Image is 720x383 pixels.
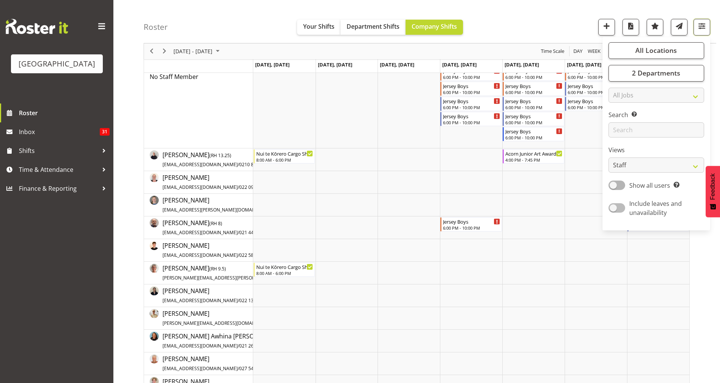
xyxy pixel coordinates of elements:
span: All Locations [635,46,677,55]
td: Bobby-Lea Awhina Cassidy resource [144,330,253,352]
div: 6:00 PM - 10:00 PM [505,119,562,125]
span: / [238,365,239,372]
a: [PERSON_NAME] Awhina [PERSON_NAME][EMAIL_ADDRESS][DOMAIN_NAME]/021 264 8550 [163,332,280,350]
td: Alex Freeman resource [144,239,253,262]
a: [PERSON_NAME](RH 8)[EMAIL_ADDRESS][DOMAIN_NAME]/021 443 464 [163,218,265,236]
div: 6:00 PM - 10:00 PM [505,89,562,95]
span: [DATE], [DATE] [442,61,477,68]
div: 6:00 PM - 10:00 PM [568,104,625,110]
button: Highlight an important date within the roster. [647,19,663,36]
span: [DATE], [DATE] [380,61,414,68]
span: Company Shifts [412,22,457,31]
div: Jersey Boys [505,112,562,120]
span: Department Shifts [347,22,399,31]
td: Beana Badenhorst resource [144,307,253,330]
td: Amy Duncanson resource [144,284,253,307]
div: Nui te Kōrero Cargo Shed [256,150,313,157]
a: [PERSON_NAME][EMAIL_ADDRESS][PERSON_NAME][DOMAIN_NAME] [163,196,301,214]
div: September 08 - 14, 2025 [171,43,224,59]
div: Amanda Clark"s event - Nui te Kōrero Cargo Shed Begin From Monday, September 8, 2025 at 8:00:00 A... [254,263,315,277]
div: 6:00 PM - 10:00 PM [443,74,500,80]
span: / [238,161,239,168]
div: 4:00 PM - 7:45 PM [505,157,562,163]
a: [PERSON_NAME][PERSON_NAME][EMAIL_ADDRESS][DOMAIN_NAME] [163,309,303,327]
span: 0210 821 7850 [239,161,271,168]
span: [EMAIL_ADDRESS][DOMAIN_NAME] [163,161,238,168]
div: Jersey Boys [568,82,625,90]
div: Aaron Smart"s event - Acorn Junior Art Awards - X-Space. FOHM/Bar Shift Begin From Friday, Septem... [503,149,564,164]
div: No Staff Member"s event - Jersey Boys Begin From Friday, September 12, 2025 at 6:00:00 PM GMT+12:... [503,112,564,126]
button: Download a PDF of the roster according to the set date range. [622,19,639,36]
span: Day [573,47,583,56]
div: 6:00 PM - 10:00 PM [568,74,625,80]
div: Acorn Junior Art Awards - X-Space. FOHM/Bar Shift [505,150,562,157]
span: 022 094 6498 [239,184,268,190]
span: [DATE], [DATE] [567,61,601,68]
span: [PERSON_NAME][EMAIL_ADDRESS][DOMAIN_NAME] [163,320,273,326]
span: No Staff Member [150,73,198,81]
span: Inbox [19,126,100,137]
a: [PERSON_NAME][EMAIL_ADDRESS][DOMAIN_NAME]/022 094 6498 [163,173,268,191]
a: [PERSON_NAME][EMAIL_ADDRESS][DOMAIN_NAME]/022 137 6388 [163,286,268,304]
button: Company Shifts [406,20,463,35]
div: 8:00 AM - 6:00 PM [256,270,313,276]
div: No Staff Member"s event - Jersey Boys Begin From Thursday, September 11, 2025 at 6:00:00 PM GMT+1... [440,66,502,81]
div: Jersey Boys [505,127,562,135]
div: next period [158,43,171,59]
td: Aiddie Carnihan resource [144,171,253,194]
span: RH 9.5 [211,266,225,272]
div: No Staff Member"s event - Jersey Boys Begin From Friday, September 12, 2025 at 6:00:00 PM GMT+12:... [503,97,564,111]
button: Time Scale [540,47,566,56]
img: Rosterit website logo [6,19,68,34]
span: [EMAIL_ADDRESS][DOMAIN_NAME] [163,343,238,349]
span: Time Scale [540,47,565,56]
span: [PERSON_NAME][EMAIL_ADDRESS][PERSON_NAME][PERSON_NAME][DOMAIN_NAME] [163,275,344,281]
a: [PERSON_NAME][EMAIL_ADDRESS][DOMAIN_NAME]/022 586 5198 [163,241,268,259]
div: No Staff Member"s event - Jersey Boys Begin From Friday, September 12, 2025 at 6:00:00 PM GMT+12:... [503,66,564,81]
span: [EMAIL_ADDRESS][DOMAIN_NAME] [163,365,238,372]
span: 2 Departments [632,69,680,78]
span: [EMAIL_ADDRESS][DOMAIN_NAME] [163,229,238,236]
span: / [238,229,239,236]
div: No Staff Member"s event - Jersey Boys Begin From Saturday, September 13, 2025 at 6:00:00 PM GMT+1... [565,66,627,81]
div: Jersey Boys [505,82,562,90]
button: Your Shifts [297,20,341,35]
span: [PERSON_NAME] [163,309,303,327]
a: [PERSON_NAME](RH 9.5)[PERSON_NAME][EMAIL_ADDRESS][PERSON_NAME][PERSON_NAME][DOMAIN_NAME] [163,264,375,282]
span: RH 13.25 [211,152,230,159]
span: Week [587,47,601,56]
span: [PERSON_NAME] [163,173,268,191]
span: / [238,184,239,190]
div: Jersey Boys [443,218,500,225]
div: Alec Were"s event - Jersey Boys Begin From Thursday, September 11, 2025 at 6:00:00 PM GMT+12:00 E... [440,217,502,232]
div: 6:00 PM - 10:00 PM [505,74,562,80]
span: 022 586 5198 [239,252,268,258]
span: ( ) [209,152,231,159]
span: / [238,343,239,349]
span: [PERSON_NAME] [163,219,265,236]
span: [EMAIL_ADDRESS][DOMAIN_NAME] [163,252,238,258]
div: No Staff Member"s event - Jersey Boys Begin From Friday, September 12, 2025 at 6:00:00 PM GMT+12:... [503,82,564,96]
button: Filter Shifts [694,19,710,36]
div: Jersey Boys [505,97,562,105]
span: [EMAIL_ADDRESS][DOMAIN_NAME] [163,184,238,190]
button: Timeline Week [587,47,602,56]
div: 6:00 PM - 10:00 PM [568,89,625,95]
a: No Staff Member [150,72,198,81]
label: Search [609,111,704,120]
td: Caro Richards resource [144,352,253,375]
div: Jersey Boys [443,112,500,120]
span: / [238,252,239,258]
span: [PERSON_NAME] [163,264,375,281]
span: [EMAIL_ADDRESS][PERSON_NAME][DOMAIN_NAME] [163,207,273,213]
a: [PERSON_NAME](RH 13.25)[EMAIL_ADDRESS][DOMAIN_NAME]/0210 821 7850 [163,150,271,168]
span: [PERSON_NAME] [163,355,268,372]
input: Search [609,123,704,138]
td: Aaron Smart resource [144,148,253,171]
span: ( ) [209,266,226,272]
a: [PERSON_NAME][EMAIL_ADDRESS][DOMAIN_NAME]/027 542 2747 [163,354,268,372]
span: Shifts [19,145,98,156]
td: Ailie Rundle resource [144,194,253,216]
button: September 2025 [172,47,223,56]
span: / [238,297,239,304]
